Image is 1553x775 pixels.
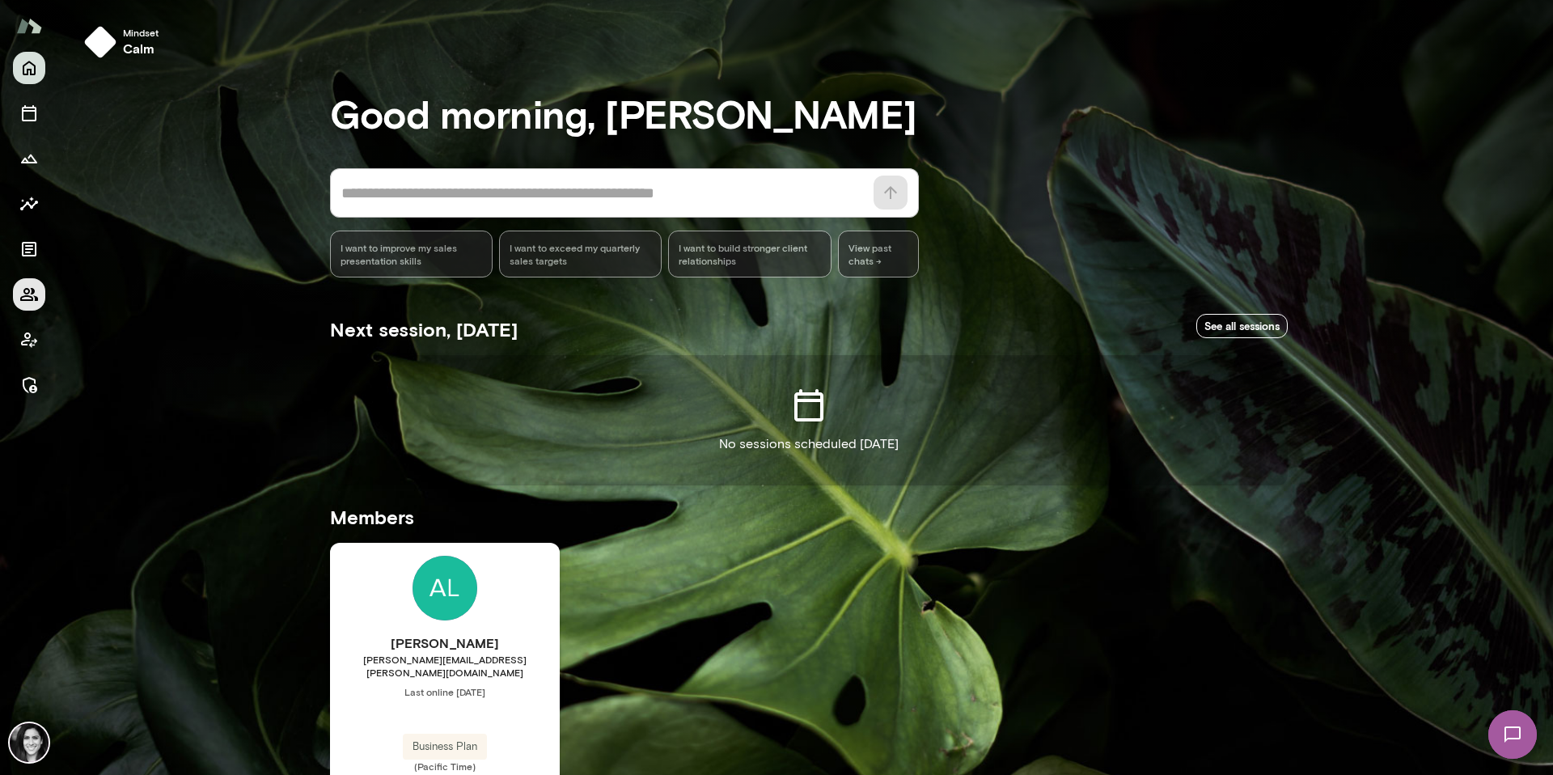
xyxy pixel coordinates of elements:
[13,369,45,401] button: Manage
[13,142,45,175] button: Growth Plan
[13,233,45,265] button: Documents
[330,653,560,679] span: [PERSON_NAME][EMAIL_ADDRESS][PERSON_NAME][DOMAIN_NAME]
[330,504,1288,530] h5: Members
[13,52,45,84] button: Home
[668,231,831,277] div: I want to build stronger client relationships
[13,188,45,220] button: Insights
[330,685,560,698] span: Last online [DATE]
[341,241,482,267] span: I want to improve my sales presentation skills
[123,39,159,58] h6: calm
[84,26,116,58] img: mindset
[16,11,42,41] img: Mento
[838,231,919,277] span: View past chats ->
[499,231,662,277] div: I want to exceed my quarterly sales targets
[13,278,45,311] button: Members
[719,434,899,454] p: No sessions scheduled [DATE]
[330,91,1288,136] h3: Good morning, [PERSON_NAME]
[330,633,560,653] h6: [PERSON_NAME]
[13,324,45,356] button: Client app
[13,97,45,129] button: Sessions
[679,241,820,267] span: I want to build stronger client relationships
[413,556,477,620] img: Jamie Albers
[330,231,493,277] div: I want to improve my sales presentation skills
[330,316,518,342] h5: Next session, [DATE]
[10,723,49,762] img: Jamie Albers
[1196,314,1288,339] a: See all sessions
[403,739,487,755] span: Business Plan
[330,760,560,773] span: (Pacific Time)
[78,19,171,65] button: Mindsetcalm
[510,241,651,267] span: I want to exceed my quarterly sales targets
[123,26,159,39] span: Mindset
